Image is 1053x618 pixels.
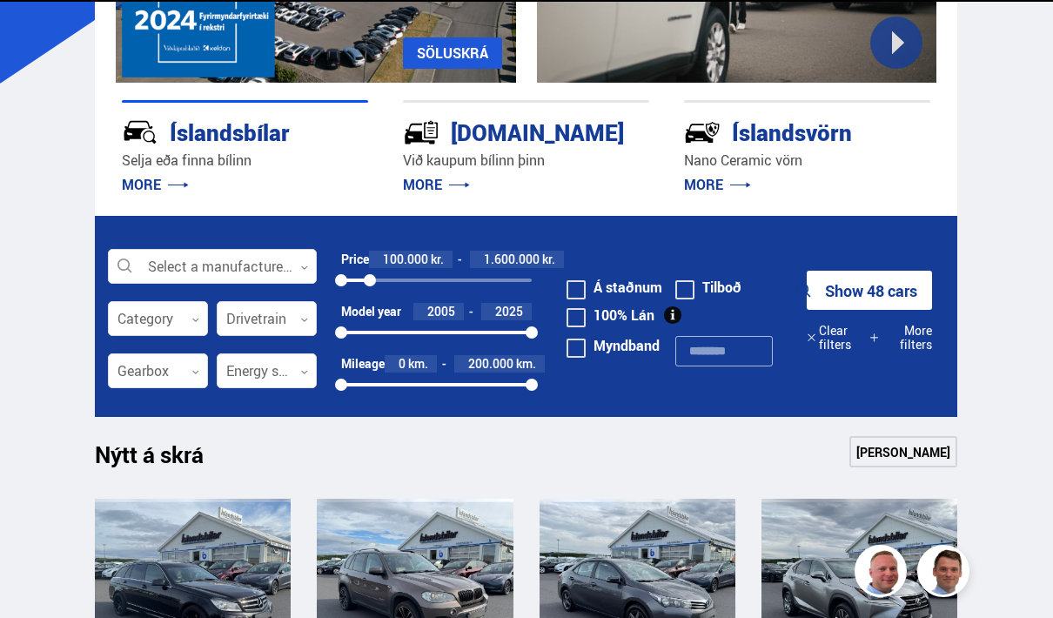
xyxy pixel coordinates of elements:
[684,114,721,151] img: -Svtn6bYgwAsiwNX.svg
[341,357,385,371] div: Mileage
[684,151,930,171] p: Nano Ceramic vörn
[408,357,428,371] span: km.
[431,252,444,266] span: kr.
[122,114,158,151] img: JRvxyua_JYH6wB4c.svg
[95,441,234,478] h1: Nýtt á skrá
[341,252,369,266] div: Price
[403,151,649,171] p: Við kaupum bílinn þinn
[675,280,741,294] label: Tilboð
[341,305,401,319] div: Model year
[567,339,660,353] label: Myndband
[684,116,869,146] div: Íslandsvörn
[403,175,470,194] a: MORE
[920,547,972,600] img: FbJEzSuNWCJXmdc-.webp
[122,151,368,171] p: Selja eða finna bílinn
[122,116,306,146] div: Íslandsbílar
[567,280,662,294] label: Á staðnum
[542,252,555,266] span: kr.
[403,114,439,151] img: tr5P-W3DuiFaO7aO.svg
[403,116,587,146] div: [DOMAIN_NAME]
[684,175,751,194] a: MORE
[484,251,540,267] span: 1.600.000
[383,251,428,267] span: 100.000
[122,175,189,194] a: MORE
[14,7,66,59] button: Opna LiveChat spjallviðmót
[468,355,513,372] span: 200.000
[495,303,523,319] span: 2025
[399,355,406,372] span: 0
[857,547,909,600] img: siFngHWaQ9KaOqBr.png
[567,308,654,322] label: 100% Lán
[807,271,932,310] button: Show 48 cars
[849,436,957,467] a: [PERSON_NAME]
[516,357,536,371] span: km.
[807,318,870,357] button: Clear filters
[403,37,502,69] a: SÖLUSKRÁ
[869,318,932,357] button: More filters
[427,303,455,319] span: 2005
